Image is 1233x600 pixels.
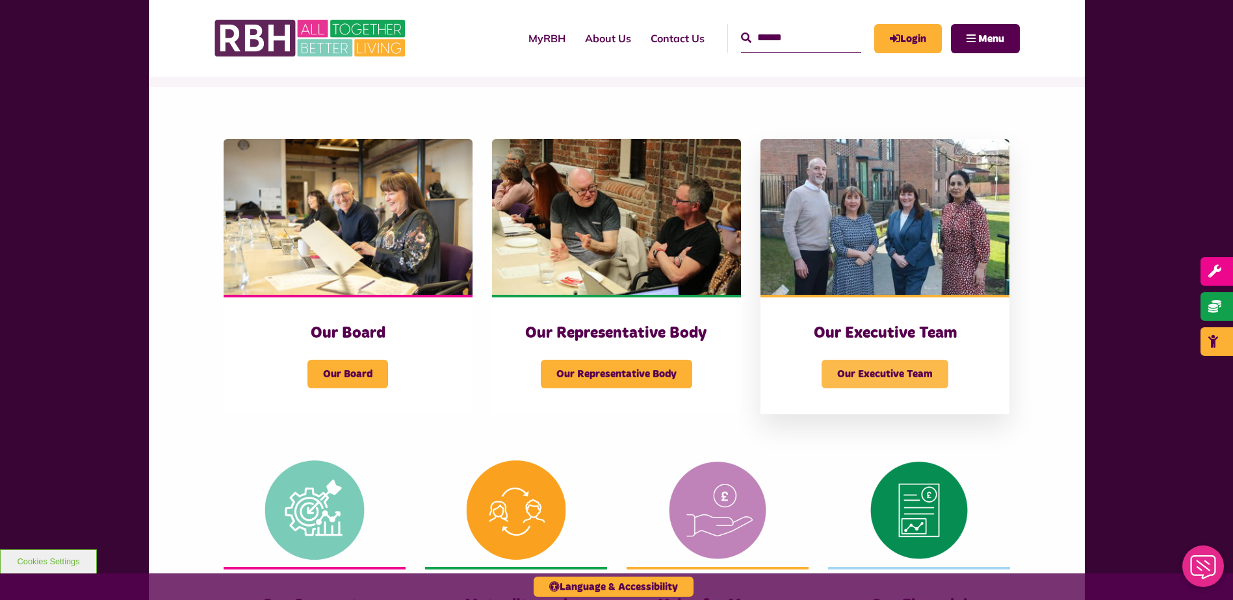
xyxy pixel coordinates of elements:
input: Search [741,24,861,52]
button: Navigation [951,24,1020,53]
iframe: Netcall Web Assistant for live chat [1175,542,1233,600]
h3: Our Board [250,323,447,344]
img: Corporate Strategy [224,453,406,567]
a: Our Executive Team Our Executive Team [760,139,1009,414]
img: Mutuality [425,453,607,567]
span: Menu [978,34,1004,44]
img: Value For Money [627,453,809,567]
a: Contact Us [641,21,714,56]
a: MyRBH [519,21,575,56]
img: Rep Body [492,139,741,295]
button: Language & Accessibility [534,577,694,597]
span: Our Board [307,360,388,388]
a: MyRBH [874,24,942,53]
span: Our Executive Team [822,360,948,388]
img: Financial Statement [828,453,1010,567]
a: About Us [575,21,641,56]
img: RBH Executive Team [760,139,1009,295]
span: Our Representative Body [541,360,692,388]
a: Our Representative Body Our Representative Body [492,139,741,414]
img: RBH Board 1 [224,139,473,295]
img: RBH [214,13,409,64]
h3: Our Representative Body [518,323,715,344]
h3: Our Executive Team [786,323,983,344]
a: Our Board Our Board [224,139,473,414]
